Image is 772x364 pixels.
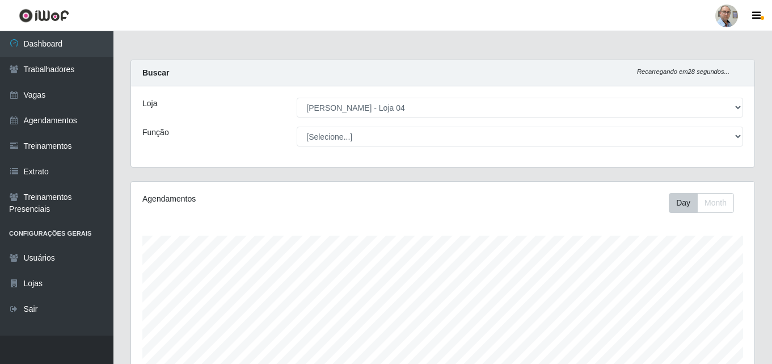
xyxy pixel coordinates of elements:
[669,193,734,213] div: First group
[142,127,169,139] label: Função
[142,193,383,205] div: Agendamentos
[142,98,157,110] label: Loja
[142,68,169,77] strong: Buscar
[669,193,698,213] button: Day
[697,193,734,213] button: Month
[19,9,69,23] img: CoreUI Logo
[669,193,743,213] div: Toolbar with button groups
[637,68,729,75] i: Recarregando em 28 segundos...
